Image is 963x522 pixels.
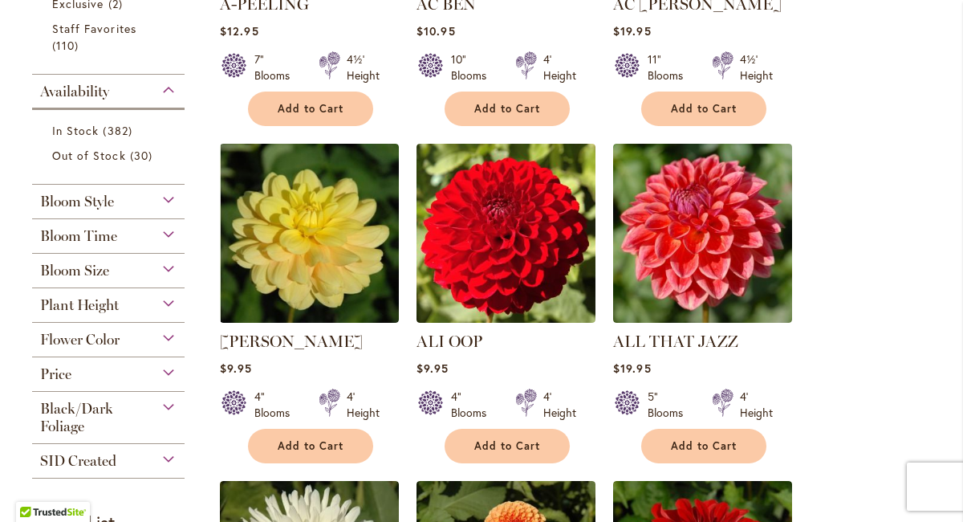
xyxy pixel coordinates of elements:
span: $10.95 [416,23,455,39]
img: ALL THAT JAZZ [613,144,792,323]
div: 7" Blooms [254,51,299,84]
div: 10" Blooms [451,51,496,84]
div: 5" Blooms [648,389,693,421]
button: Add to Cart [641,429,766,463]
div: 4½' Height [740,51,773,84]
span: Add to Cart [671,102,737,116]
span: Availability [40,83,109,100]
a: In Stock 382 [52,122,169,139]
button: Add to Cart [641,92,766,126]
a: ALI OOP [416,332,482,351]
span: Add to Cart [278,102,343,116]
span: In Stock [52,123,99,138]
button: Add to Cart [248,92,373,126]
div: 4" Blooms [451,389,496,421]
span: Add to Cart [474,102,540,116]
a: AHOY MATEY [220,311,399,326]
span: Bloom Time [40,227,117,245]
span: 30 [130,147,156,164]
span: 110 [52,37,83,54]
button: Add to Cart [248,429,373,463]
div: 4' Height [543,51,576,84]
span: Add to Cart [671,439,737,453]
a: Staff Favorites [52,20,169,54]
span: Black/Dark Foliage [40,400,113,435]
span: Add to Cart [278,439,343,453]
span: Bloom Style [40,193,114,210]
div: 4' Height [740,389,773,421]
a: ALI OOP [416,311,595,326]
span: Plant Height [40,296,119,314]
div: 4' Height [347,389,380,421]
a: ALL THAT JAZZ [613,332,738,351]
span: Flower Color [40,331,120,349]
span: Add to Cart [474,439,540,453]
span: $19.95 [613,23,651,39]
span: 382 [103,122,136,139]
span: $19.95 [613,361,651,376]
iframe: Launch Accessibility Center [12,465,57,510]
span: Bloom Size [40,262,109,279]
span: Price [40,365,71,383]
span: $9.95 [416,361,449,376]
img: ALI OOP [416,144,595,323]
a: Out of Stock 30 [52,147,169,164]
div: 4½' Height [347,51,380,84]
span: SID Created [40,452,116,470]
span: Staff Favorites [52,21,136,36]
img: AHOY MATEY [220,144,399,323]
span: $9.95 [220,361,252,376]
span: $12.95 [220,23,258,39]
div: 11" Blooms [648,51,693,84]
div: 4" Blooms [254,389,299,421]
button: Add to Cart [445,92,570,126]
button: Add to Cart [445,429,570,463]
a: [PERSON_NAME] [220,332,363,351]
div: 4' Height [543,389,576,421]
span: Out of Stock [52,148,126,163]
a: ALL THAT JAZZ [613,311,792,326]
